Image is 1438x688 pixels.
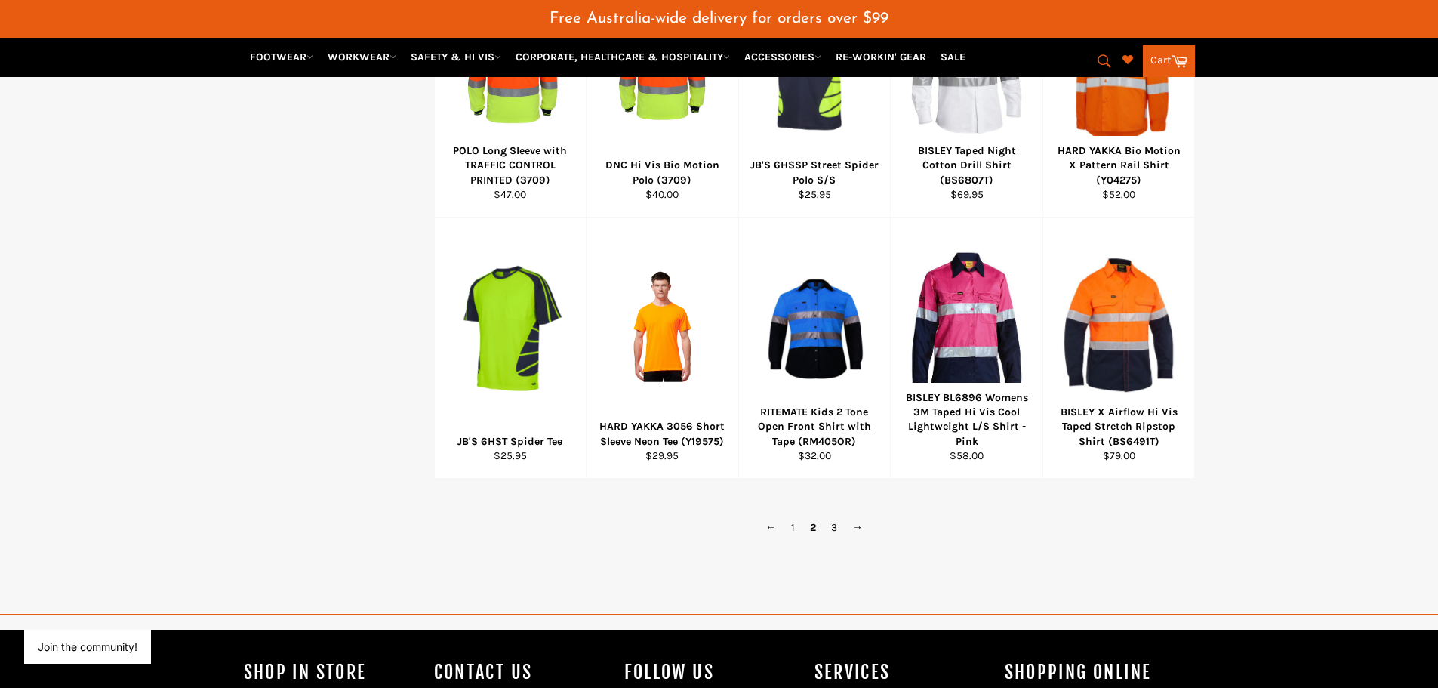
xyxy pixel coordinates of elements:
a: BISLEY BL6896 Womens 3M Taped Hi Vis Cool Lightweight L/S Shirt - PinkBISLEY BL6896 Womens 3M Tap... [890,218,1042,479]
a: 3 [824,517,845,538]
h4: services [814,660,990,685]
a: CORPORATE, HEALTHCARE & HOSPITALITY [510,44,736,70]
a: RITEMATE Kids 2 Tone Open Front Shirt with Tape (RM405OR)RITEMATE Kids 2 Tone Open Front Shirt wi... [738,218,891,479]
span: Free Australia-wide delivery for orders over $99 [550,11,888,26]
a: WORKWEAR [322,44,402,70]
span: 2 [802,517,824,538]
a: Cart [1143,45,1195,77]
a: HARD YAKKA 3056 Short Sleeve Neon Tee (Y19575)HARD YAKKA 3056 Short Sleeve Neon Tee (Y19575)$29.95 [586,218,738,479]
div: JB'S 6HST Spider Tee [444,434,577,449]
a: 1 [784,517,802,538]
button: Join the community! [38,640,137,653]
h4: Shop In Store [244,660,419,685]
div: POLO Long Sleeve with TRAFFIC CONTROL PRINTED (3709) [444,143,577,187]
div: RITEMATE Kids 2 Tone Open Front Shirt with Tape (RM405OR) [748,405,881,449]
div: HARD YAKKA Bio Motion X Pattern Rail Shirt (Y04275) [1052,143,1185,187]
h4: Contact Us [434,660,609,685]
div: HARD YAKKA 3056 Short Sleeve Neon Tee (Y19575) [596,419,729,449]
a: ← [758,517,784,538]
a: RE-WORKIN' GEAR [830,44,932,70]
h4: Follow us [624,660,799,685]
a: JB'S 6HST Spider TeeJB'S 6HST Spider Tee$25.95 [434,218,587,479]
div: BISLEY Taped Night Cotton Drill Shirt (BS6807T) [901,143,1033,187]
div: BISLEY BL6896 Womens 3M Taped Hi Vis Cool Lightweight L/S Shirt - Pink [901,390,1033,449]
a: ACCESSORIES [738,44,827,70]
a: FOOTWEAR [244,44,319,70]
h4: SHOPPING ONLINE [1005,660,1180,685]
a: → [845,517,870,538]
a: SAFETY & HI VIS [405,44,507,70]
a: BISLEY X Airflow Hi Vis Taped Stretch Ripstop Shirt (BS6491T)BISLEY X Airflow Hi Vis Taped Stretc... [1042,218,1195,479]
div: JB'S 6HSSP Street Spider Polo S/S [748,158,881,187]
div: BISLEY X Airflow Hi Vis Taped Stretch Ripstop Shirt (BS6491T) [1052,405,1185,449]
a: SALE [935,44,971,70]
div: DNC Hi Vis Bio Motion Polo (3709) [596,158,729,187]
